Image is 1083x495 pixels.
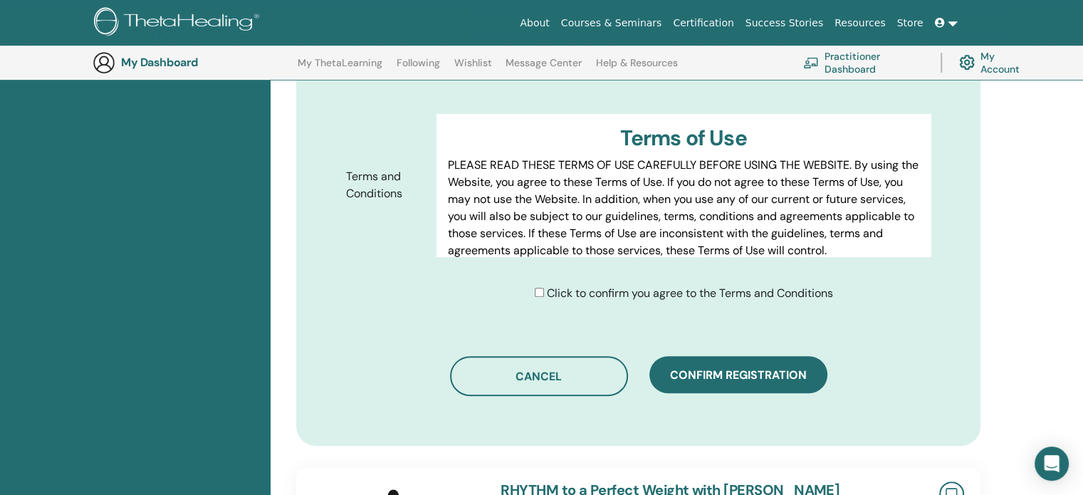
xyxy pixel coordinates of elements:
img: cog.svg [959,51,975,73]
button: Confirm registration [649,356,827,393]
p: PLEASE READ THESE TERMS OF USE CAREFULLY BEFORE USING THE WEBSITE. By using the Website, you agre... [448,157,919,259]
a: My Account [959,47,1031,78]
a: About [514,10,555,36]
img: chalkboard-teacher.svg [803,57,819,68]
a: Wishlist [454,57,492,80]
a: Success Stories [740,10,829,36]
a: Message Center [506,57,582,80]
img: logo.png [94,7,264,39]
a: Following [397,57,440,80]
a: Help & Resources [596,57,678,80]
a: My ThetaLearning [298,57,382,80]
h3: My Dashboard [121,56,263,69]
a: Courses & Seminars [555,10,668,36]
a: Practitioner Dashboard [803,47,924,78]
span: Cancel [516,369,562,384]
img: generic-user-icon.jpg [93,51,115,74]
button: Cancel [450,356,628,396]
a: Resources [829,10,891,36]
a: Store [891,10,929,36]
span: Confirm registration [670,368,807,382]
a: Certification [667,10,739,36]
h3: Terms of Use [448,125,919,151]
span: Click to confirm you agree to the Terms and Conditions [547,286,833,301]
label: Terms and Conditions [335,163,436,207]
div: Open Intercom Messenger [1035,447,1069,481]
